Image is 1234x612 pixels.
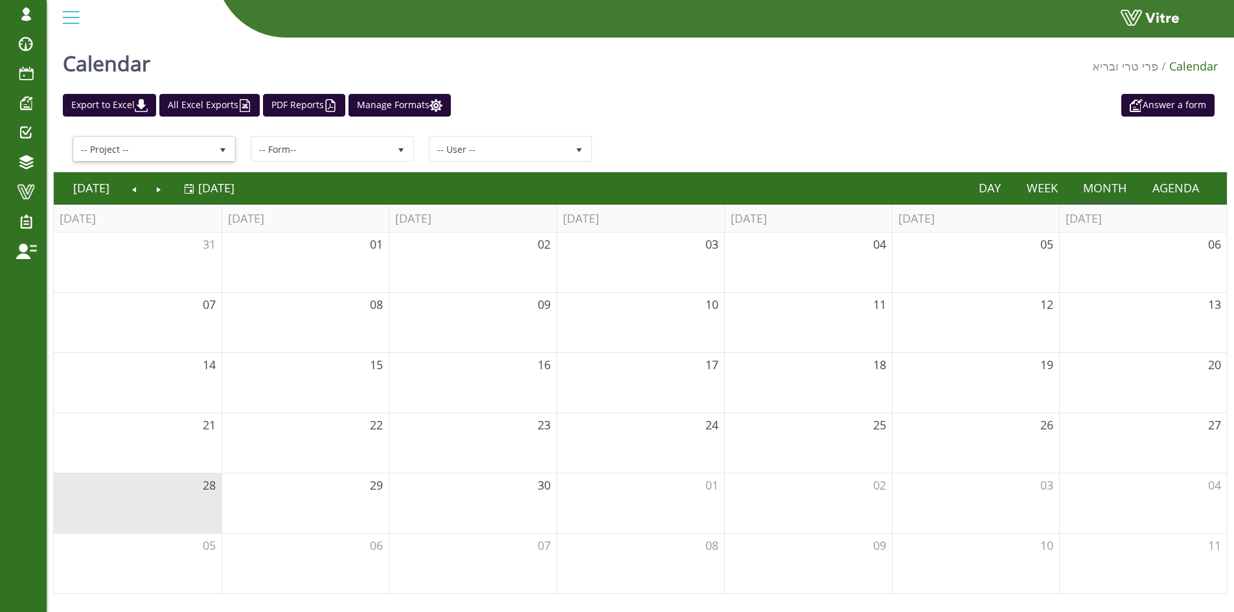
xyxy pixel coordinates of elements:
span: 24 [705,417,718,433]
a: Manage Formats [348,94,451,117]
span: 31 [203,236,216,252]
span: -- Project -- [74,137,211,161]
span: 18 [873,357,886,372]
span: 07 [538,538,551,553]
span: 13 [1208,297,1221,312]
th: [DATE] [54,205,222,232]
img: cal_pdf.png [324,99,337,112]
span: 19 [1040,357,1053,372]
span: 10 [1040,538,1053,553]
span: 06 [1208,236,1221,252]
th: [DATE] [222,205,389,232]
span: 06 [370,538,383,553]
span: 15 [370,357,383,372]
span: 08 [370,297,383,312]
span: 22 [370,417,383,433]
th: [DATE] [389,205,556,232]
span: 04 [1208,477,1221,493]
span: 05 [1040,236,1053,252]
span: 03 [705,236,718,252]
span: 02 [538,236,551,252]
span: 09 [873,538,886,553]
span: 09 [538,297,551,312]
span: 27 [1208,417,1221,433]
span: -- Form-- [252,137,389,161]
span: 03 [1040,477,1053,493]
a: פרי טרי ובריא [1092,58,1158,74]
span: 11 [873,297,886,312]
span: 29 [370,477,383,493]
span: 05 [203,538,216,553]
th: [DATE] [892,205,1060,232]
span: 12 [1040,297,1053,312]
h1: Calendar [63,32,150,87]
span: 21 [203,417,216,433]
th: [DATE] [1059,205,1227,232]
span: 01 [705,477,718,493]
span: select [389,137,413,161]
span: 11 [1208,538,1221,553]
span: 30 [538,477,551,493]
th: [DATE] [556,205,724,232]
span: 01 [370,236,383,252]
a: Week [1014,173,1071,203]
img: cal_download.png [135,99,148,112]
img: appointment_white2.png [1130,99,1143,112]
span: 20 [1208,357,1221,372]
span: 25 [873,417,886,433]
a: Month [1071,173,1140,203]
a: All Excel Exports [159,94,260,117]
span: select [567,137,591,161]
span: -- User -- [430,137,567,161]
span: 16 [538,357,551,372]
span: 23 [538,417,551,433]
a: Previous [122,173,147,203]
span: [DATE] [198,180,234,196]
a: [DATE] [60,173,122,203]
a: Agenda [1139,173,1212,203]
span: 26 [1040,417,1053,433]
span: 14 [203,357,216,372]
img: cal_excel.png [238,99,251,112]
span: 17 [705,357,718,372]
a: Export to Excel [63,94,156,117]
a: Answer a form [1121,94,1215,117]
span: 02 [873,477,886,493]
span: 07 [203,297,216,312]
span: 04 [873,236,886,252]
img: cal_settings.png [429,99,442,112]
a: Next [146,173,171,203]
span: 28 [203,477,216,493]
a: [DATE] [184,173,234,203]
li: Calendar [1158,58,1218,75]
a: PDF Reports [263,94,345,117]
th: [DATE] [724,205,892,232]
span: 10 [705,297,718,312]
span: 08 [705,538,718,553]
span: select [211,137,234,161]
a: Day [966,173,1014,203]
